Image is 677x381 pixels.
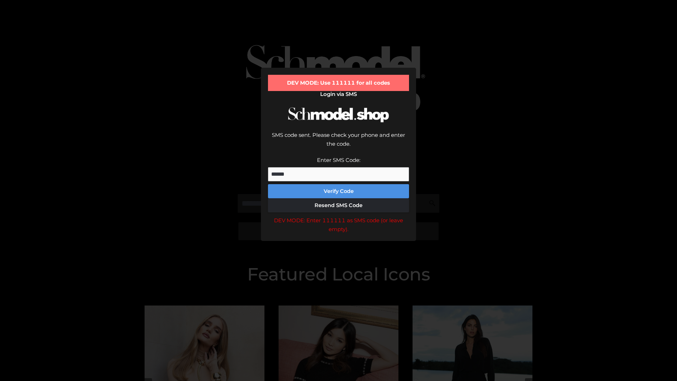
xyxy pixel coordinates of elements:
img: Schmodel Logo [286,101,391,129]
div: DEV MODE: Enter 111111 as SMS code (or leave empty). [268,216,409,234]
button: Verify Code [268,184,409,198]
button: Resend SMS Code [268,198,409,212]
div: DEV MODE: Use 111111 for all codes [268,75,409,91]
h2: Login via SMS [268,91,409,97]
div: SMS code sent. Please check your phone and enter the code. [268,131,409,156]
label: Enter SMS Code: [317,157,360,163]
